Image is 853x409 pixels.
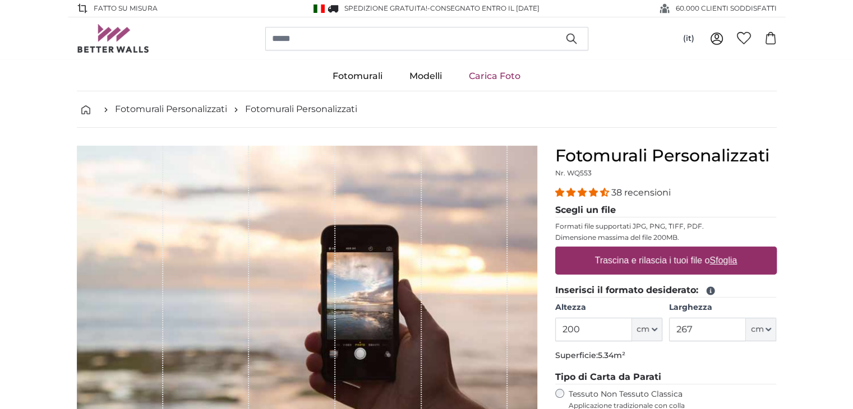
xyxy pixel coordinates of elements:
a: Fotomurali Personalizzati [115,103,227,116]
button: cm [632,318,662,341]
u: Sfoglia [709,255,737,265]
a: Modelli [396,62,455,91]
a: Fotomurali [319,62,396,91]
span: 5.34m² [598,350,625,360]
img: Betterwalls [77,24,150,53]
span: 60.000 CLIENTI SODDISFATTI [676,3,777,13]
h1: Fotomurali Personalizzati [555,146,777,166]
label: Altezza [555,302,662,313]
legend: Scegli un file [555,203,777,217]
span: Fatto su misura [94,3,158,13]
label: Larghezza [669,302,776,313]
img: Italia [313,4,325,13]
span: Spedizione GRATUITA! [344,4,427,12]
span: cm [637,324,649,335]
p: Dimensione massima del file 200MB. [555,233,777,242]
button: cm [746,318,776,341]
span: - [427,4,540,12]
button: (it) [674,29,703,49]
legend: Inserisci il formato desiderato: [555,283,777,298]
a: Fotomurali Personalizzati [245,103,357,116]
label: Trascina e rilascia i tuoi file o [590,249,741,272]
nav: breadcrumbs [77,91,777,128]
p: Formati file supportati JPG, PNG, TIFF, PDF. [555,222,777,231]
span: 38 recensioni [611,187,671,198]
p: Superficie: [555,350,777,361]
span: Consegnato entro il [DATE] [430,4,540,12]
a: Carica Foto [455,62,534,91]
span: 4.34 stars [555,187,611,198]
span: Nr. WQ553 [555,169,592,177]
span: cm [750,324,763,335]
legend: Tipo di Carta da Parati [555,370,777,384]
